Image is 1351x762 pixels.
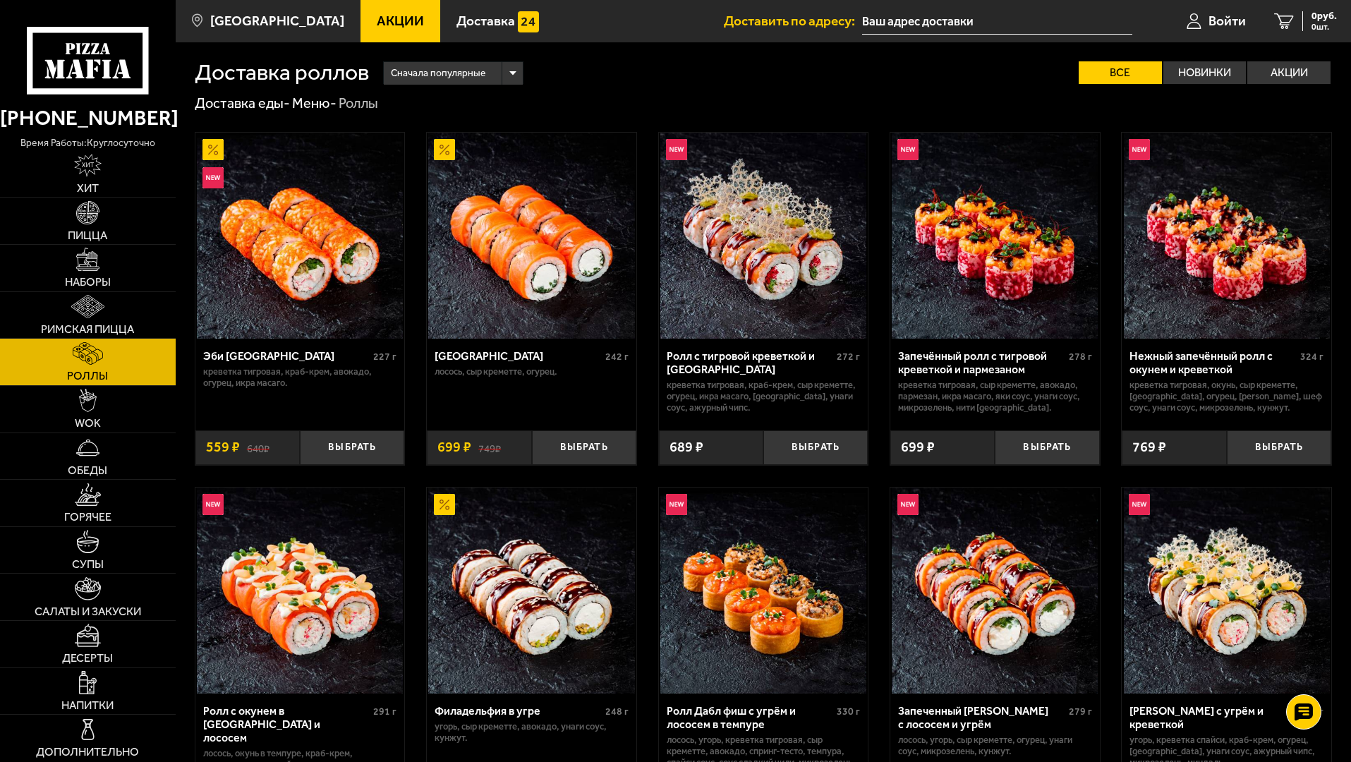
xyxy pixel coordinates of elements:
[478,440,501,454] s: 749 ₽
[1163,61,1247,84] label: Новинки
[862,8,1132,35] input: Ваш адрес доставки
[666,139,687,160] img: Новинка
[203,704,370,744] div: Ролл с окунем в [GEOGRAPHIC_DATA] и лососем
[1129,139,1150,160] img: Новинка
[41,324,134,335] span: Римская пицца
[35,606,141,617] span: Салаты и закуски
[1069,351,1092,363] span: 278 г
[1079,61,1162,84] label: Все
[897,139,919,160] img: Новинка
[901,440,935,454] span: 699 ₽
[660,133,866,339] img: Ролл с тигровой креветкой и Гуакамоле
[1129,380,1323,413] p: креветка тигровая, окунь, Сыр креметте, [GEOGRAPHIC_DATA], огурец, [PERSON_NAME], шеф соус, унаги...
[377,14,424,28] span: Акции
[64,512,111,523] span: Горячее
[62,653,113,664] span: Десерты
[898,734,1092,757] p: лосось, угорь, Сыр креметте, огурец, унаги соус, микрозелень, кунжут.
[197,488,403,694] img: Ролл с окунем в темпуре и лососем
[1208,14,1246,28] span: Войти
[77,183,99,194] span: Хит
[202,139,224,160] img: Акционный
[667,380,861,413] p: креветка тигровая, краб-крем, Сыр креметте, огурец, икра масаго, [GEOGRAPHIC_DATA], унаги соус, а...
[1247,61,1331,84] label: Акции
[659,488,868,694] a: НовинкаРолл Дабл фиш с угрём и лососем в темпуре
[202,494,224,515] img: Новинка
[670,440,703,454] span: 689 ₽
[373,351,396,363] span: 227 г
[892,488,1098,694] img: Запеченный ролл Гурмэ с лососем и угрём
[373,706,396,718] span: 291 г
[724,14,862,28] span: Доставить по адресу:
[1122,488,1331,694] a: НовинкаРолл Калипсо с угрём и креветкой
[75,418,101,429] span: WOK
[518,11,539,32] img: 15daf4d41897b9f0e9f617042186c801.svg
[435,366,629,377] p: лосось, Сыр креметте, огурец.
[203,349,370,363] div: Эби [GEOGRAPHIC_DATA]
[1129,704,1297,731] div: [PERSON_NAME] с угрём и креветкой
[203,366,397,389] p: креветка тигровая, краб-крем, авокадо, огурец, икра масаго.
[202,167,224,188] img: Новинка
[995,430,1099,465] button: Выбрать
[68,230,107,241] span: Пицца
[667,704,834,731] div: Ролл Дабл фиш с угрём и лососем в темпуре
[898,380,1092,413] p: креветка тигровая, Сыр креметте, авокадо, пармезан, икра масаго, яки соус, унаги соус, микрозелен...
[61,700,114,711] span: Напитки
[195,488,405,694] a: НовинкаРолл с окунем в темпуре и лососем
[435,349,602,363] div: [GEOGRAPHIC_DATA]
[1124,133,1330,339] img: Нежный запечённый ролл с окунем и креветкой
[195,133,405,339] a: АкционныйНовинкаЭби Калифорния
[837,706,860,718] span: 330 г
[300,430,404,465] button: Выбрать
[36,746,139,758] span: Дополнительно
[339,95,378,113] div: Роллы
[1124,488,1330,694] img: Ролл Калипсо с угрём и креветкой
[890,133,1100,339] a: НовинкаЗапечённый ролл с тигровой креветкой и пармезаном
[428,488,634,694] img: Филадельфия в угре
[837,351,860,363] span: 272 г
[1311,23,1337,31] span: 0 шт.
[1227,430,1331,465] button: Выбрать
[666,494,687,515] img: Новинка
[72,559,104,570] span: Супы
[659,133,868,339] a: НовинкаРолл с тигровой креветкой и Гуакамоле
[67,370,108,382] span: Роллы
[427,488,636,694] a: АкционныйФиладельфия в угре
[247,440,269,454] s: 640 ₽
[897,494,919,515] img: Новинка
[1122,133,1331,339] a: НовинкаНежный запечённый ролл с окунем и креветкой
[1300,351,1323,363] span: 324 г
[68,465,107,476] span: Обеды
[391,60,485,87] span: Сначала популярные
[456,14,515,28] span: Доставка
[435,721,629,744] p: угорь, Сыр креметте, авокадо, унаги соус, кунжут.
[1132,440,1166,454] span: 769 ₽
[898,704,1065,731] div: Запеченный [PERSON_NAME] с лососем и угрём
[197,133,403,339] img: Эби Калифорния
[605,351,629,363] span: 242 г
[898,349,1065,376] div: Запечённый ролл с тигровой креветкой и пармезаном
[195,61,369,84] h1: Доставка роллов
[1129,349,1297,376] div: Нежный запечённый ролл с окунем и креветкой
[437,440,471,454] span: 699 ₽
[660,488,866,694] img: Ролл Дабл фиш с угрём и лососем в темпуре
[210,14,344,28] span: [GEOGRAPHIC_DATA]
[206,440,240,454] span: 559 ₽
[65,277,111,288] span: Наборы
[667,349,834,376] div: Ролл с тигровой креветкой и [GEOGRAPHIC_DATA]
[427,133,636,339] a: АкционныйФиладельфия
[890,488,1100,694] a: НовинкаЗапеченный ролл Гурмэ с лососем и угрём
[428,133,634,339] img: Филадельфия
[532,430,636,465] button: Выбрать
[763,430,868,465] button: Выбрать
[1311,11,1337,21] span: 0 руб.
[434,494,455,515] img: Акционный
[605,706,629,718] span: 248 г
[892,133,1098,339] img: Запечённый ролл с тигровой креветкой и пармезаном
[1129,494,1150,515] img: Новинка
[435,704,602,718] div: Филадельфия в угре
[434,139,455,160] img: Акционный
[195,95,290,111] a: Доставка еды-
[292,95,337,111] a: Меню-
[1069,706,1092,718] span: 279 г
